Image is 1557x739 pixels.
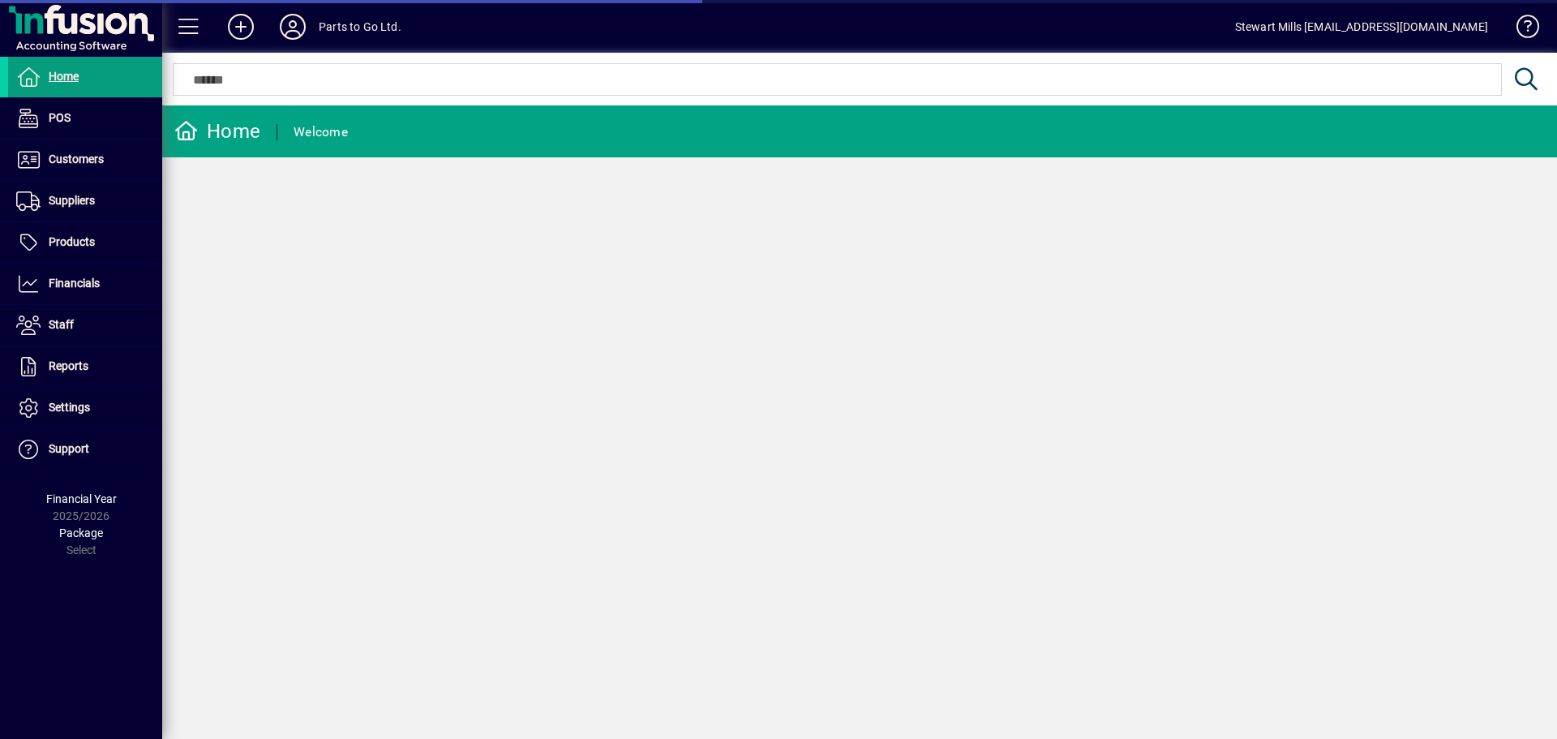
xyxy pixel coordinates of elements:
[8,140,162,180] a: Customers
[8,346,162,387] a: Reports
[8,98,162,139] a: POS
[59,526,103,539] span: Package
[8,305,162,346] a: Staff
[49,235,95,248] span: Products
[1504,3,1537,56] a: Knowledge Base
[8,429,162,470] a: Support
[49,359,88,372] span: Reports
[49,277,100,290] span: Financials
[319,14,401,40] div: Parts to Go Ltd.
[49,153,104,165] span: Customers
[49,70,79,83] span: Home
[174,118,260,144] div: Home
[46,492,117,505] span: Financial Year
[267,12,319,41] button: Profile
[8,222,162,263] a: Products
[8,264,162,304] a: Financials
[8,388,162,428] a: Settings
[8,181,162,221] a: Suppliers
[49,442,89,455] span: Support
[1235,14,1488,40] div: Stewart Mills [EMAIL_ADDRESS][DOMAIN_NAME]
[49,401,90,414] span: Settings
[294,119,348,145] div: Welcome
[215,12,267,41] button: Add
[49,194,95,207] span: Suppliers
[49,318,74,331] span: Staff
[49,111,71,124] span: POS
